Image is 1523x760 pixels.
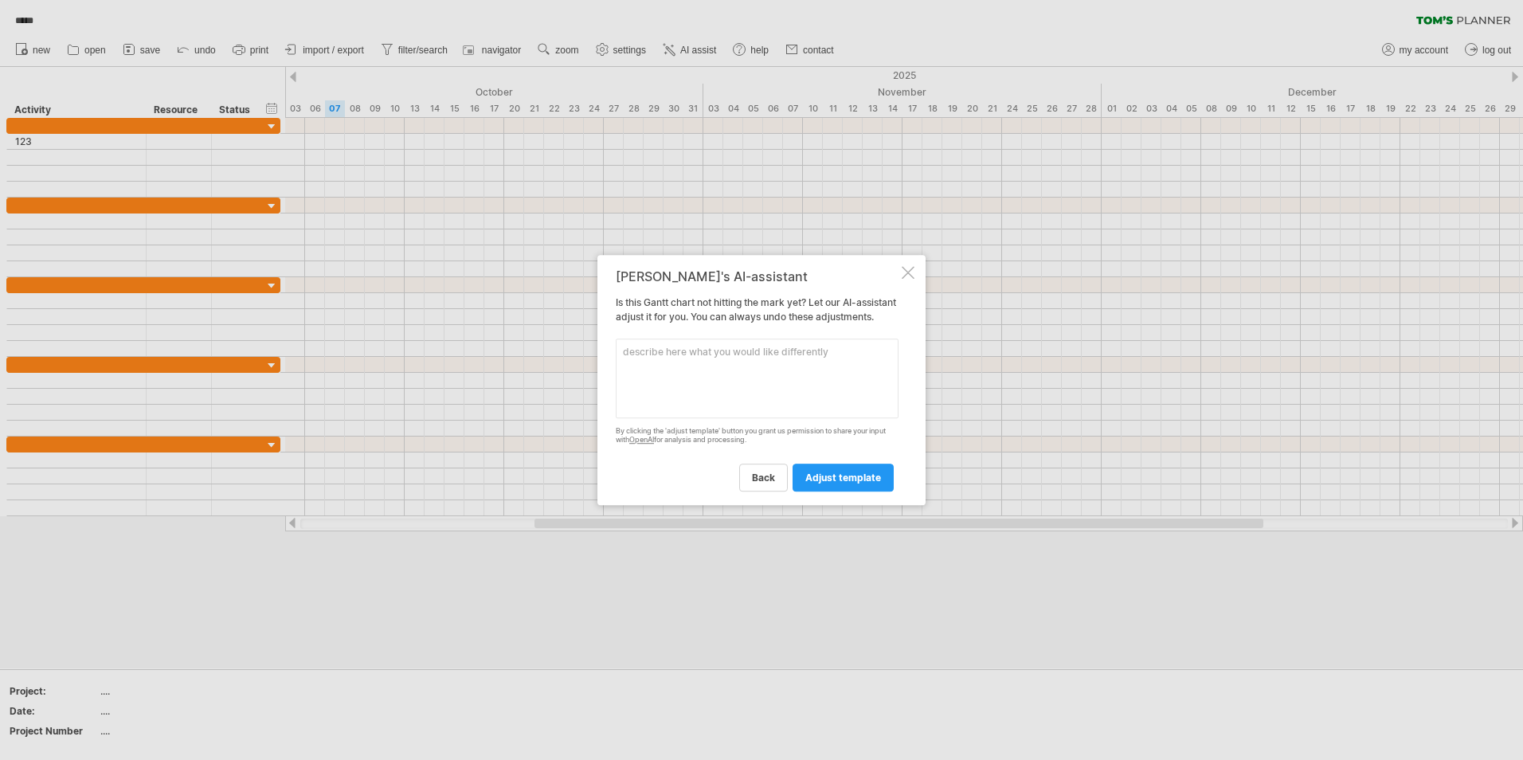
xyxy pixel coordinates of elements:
div: By clicking the 'adjust template' button you grant us permission to share your input with for ana... [616,427,899,445]
div: Is this Gantt chart not hitting the mark yet? Let our AI-assistant adjust it for you. You can alw... [616,269,899,491]
span: adjust template [805,472,881,484]
a: back [739,464,788,492]
span: back [752,472,775,484]
a: OpenAI [629,435,654,444]
a: adjust template [793,464,894,492]
div: [PERSON_NAME]'s AI-assistant [616,269,899,284]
